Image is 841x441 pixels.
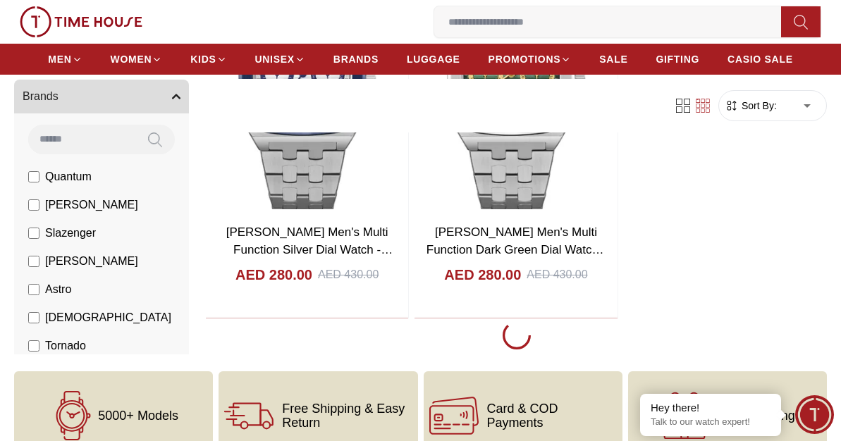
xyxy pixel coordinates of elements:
[407,46,460,72] a: LUGGAGE
[45,337,86,354] span: Tornado
[98,409,178,423] span: 5000+ Models
[527,266,587,283] div: AED 430.00
[426,225,606,275] a: [PERSON_NAME] Men's Multi Function Dark Green Dial Watch - LC08023.370
[45,253,138,270] span: [PERSON_NAME]
[28,312,39,323] input: [DEMOGRAPHIC_DATA]
[14,80,189,113] button: Brands
[444,265,521,285] h4: AED 280.00
[599,46,627,72] a: SALE
[728,52,793,66] span: CASIO SALE
[45,197,138,213] span: [PERSON_NAME]
[656,52,699,66] span: GIFTING
[28,199,39,211] input: [PERSON_NAME]
[728,46,793,72] a: CASIO SALE
[48,52,71,66] span: MEN
[725,99,777,113] button: Sort By:
[739,99,777,113] span: Sort By:
[318,266,379,283] div: AED 430.00
[28,256,39,267] input: [PERSON_NAME]
[45,281,71,298] span: Astro
[45,309,171,326] span: [DEMOGRAPHIC_DATA]
[190,46,226,72] a: KIDS
[28,284,39,295] input: Astro
[226,225,393,275] a: [PERSON_NAME] Men's Multi Function Silver Dial Watch - LC08023.390
[45,225,96,242] span: Slazenger
[45,168,92,185] span: Quantum
[48,46,82,72] a: MEN
[282,402,412,430] span: Free Shipping & Easy Return
[190,52,216,66] span: KIDS
[656,46,699,72] a: GIFTING
[489,52,561,66] span: PROMOTIONS
[23,88,59,105] span: Brands
[407,52,460,66] span: LUGGAGE
[333,46,379,72] a: BRANDS
[20,6,142,37] img: ...
[28,228,39,239] input: Slazenger
[28,340,39,352] input: Tornado
[111,46,163,72] a: WOMEN
[795,395,834,434] div: Chat Widget
[255,46,305,72] a: UNISEX
[651,416,771,428] p: Talk to our watch expert!
[28,171,39,182] input: Quantum
[489,46,572,72] a: PROMOTIONS
[599,52,627,66] span: SALE
[487,402,617,430] span: Card & COD Payments
[651,401,771,415] div: Hey there!
[255,52,295,66] span: UNISEX
[111,52,152,66] span: WOMEN
[235,265,312,285] h4: AED 280.00
[333,52,379,66] span: BRANDS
